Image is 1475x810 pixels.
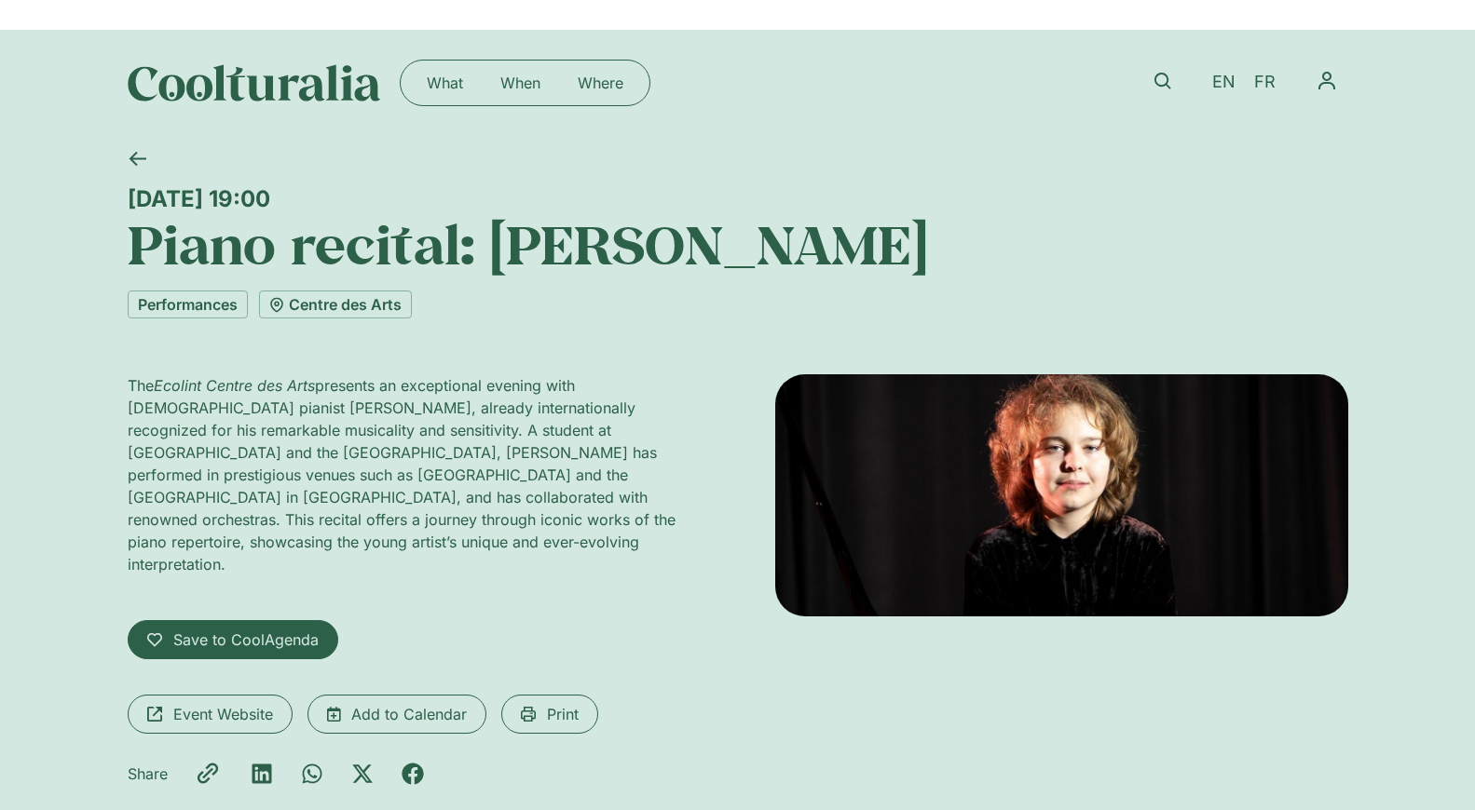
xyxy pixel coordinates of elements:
nav: Menu [408,68,642,98]
div: Share on x-twitter [351,763,374,785]
button: Menu Toggle [1305,60,1348,102]
span: Print [547,703,579,725]
h1: Piano recital: [PERSON_NAME] [128,212,1348,276]
a: EN [1203,69,1245,96]
span: EN [1212,73,1236,92]
div: Share on facebook [402,763,424,785]
span: Event Website [173,703,273,725]
a: Event Website [128,695,293,734]
a: Save to CoolAgenda [128,620,338,659]
span: Save to CoolAgenda [173,628,319,651]
span: Add to Calendar [351,703,467,725]
a: What [408,68,482,98]
div: [DATE] 19:00 [128,185,1348,212]
a: Centre des Arts [259,290,412,318]
p: Share [128,763,168,785]
div: Share on whatsapp [301,763,323,785]
a: Where [559,68,642,98]
a: Performances [128,290,248,318]
p: The presents an exceptional evening with [DEMOGRAPHIC_DATA] pianist [PERSON_NAME], already intern... [128,374,701,575]
em: Centre des Arts [206,376,315,395]
a: Print [501,695,598,734]
em: Ecolint [154,376,201,395]
a: When [482,68,559,98]
a: Add to Calendar [307,695,486,734]
span: FR [1254,73,1276,92]
div: Share on linkedin [251,763,273,785]
a: FR [1245,69,1285,96]
nav: Menu [1305,60,1348,102]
